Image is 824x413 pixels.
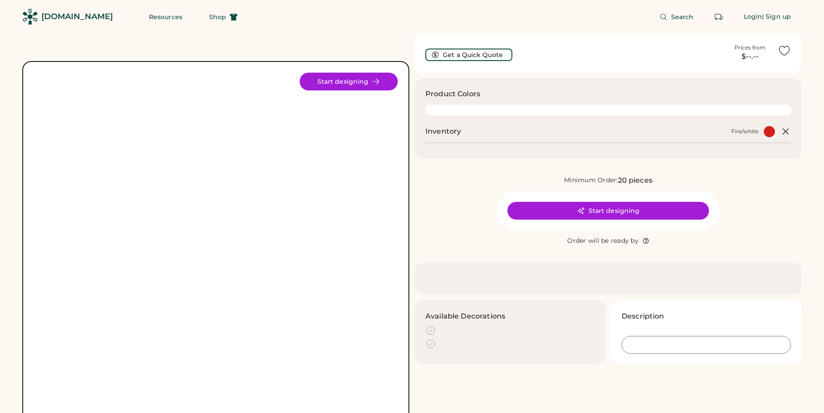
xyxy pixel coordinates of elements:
div: Minimum Order: [564,176,618,185]
div: | Sign up [762,12,791,21]
div: $--.-- [728,51,772,62]
button: Resources [138,8,193,26]
h3: Available Decorations [425,311,505,322]
button: Retrieve an order [710,8,728,26]
button: Shop [198,8,248,26]
div: Fire/white [731,128,758,135]
div: Prices from [734,44,766,51]
img: Rendered Logo - Screens [22,9,38,25]
button: Start designing [507,202,709,220]
div: [DOMAIN_NAME] [41,11,113,22]
h2: Inventory [425,126,461,137]
button: Get a Quick Quote [425,49,512,61]
h3: Description [622,311,664,322]
div: Order will be ready by [567,237,639,245]
div: Login [744,12,762,21]
h3: Product Colors [425,89,480,99]
div: 20 pieces [618,175,652,186]
span: Search [671,14,694,20]
button: Search [649,8,705,26]
button: Start designing [300,73,398,90]
span: Shop [209,14,226,20]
